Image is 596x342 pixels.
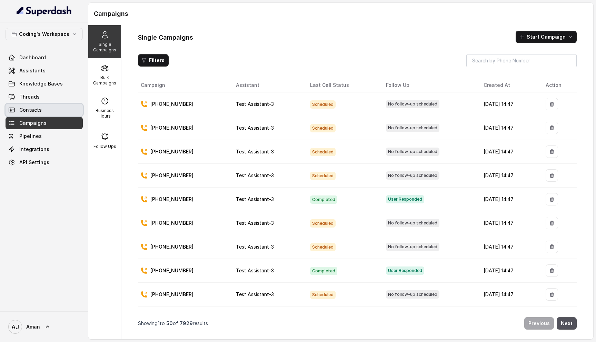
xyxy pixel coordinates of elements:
[557,317,577,330] button: Next
[478,188,540,211] td: [DATE] 14:47
[310,291,336,299] span: Scheduled
[310,195,337,204] span: Completed
[478,211,540,235] td: [DATE] 14:47
[478,259,540,283] td: [DATE] 14:47
[19,146,49,153] span: Integrations
[386,266,424,275] span: User Responded
[94,8,588,19] h1: Campaigns
[17,6,72,17] img: light.svg
[310,124,336,132] span: Scheduled
[386,290,439,299] span: No follow-up scheduled
[386,171,439,180] span: No follow-up scheduled
[236,149,274,154] span: Test Assistant-3
[310,100,336,109] span: Scheduled
[478,235,540,259] td: [DATE] 14:47
[150,148,193,155] p: [PHONE_NUMBER]
[230,78,305,92] th: Assistant
[236,101,274,107] span: Test Assistant-3
[91,42,118,53] p: Single Campaigns
[236,268,274,273] span: Test Assistant-3
[236,244,274,250] span: Test Assistant-3
[236,291,274,297] span: Test Assistant-3
[6,91,83,103] a: Threads
[478,306,540,330] td: [DATE] 14:47
[6,28,83,40] button: Coding's Workspace
[386,124,439,132] span: No follow-up scheduled
[138,54,169,67] button: Filters
[150,291,193,298] p: [PHONE_NUMBER]
[6,78,83,90] a: Knowledge Bases
[478,140,540,164] td: [DATE] 14:47
[386,219,439,227] span: No follow-up scheduled
[19,80,63,87] span: Knowledge Bases
[478,283,540,306] td: [DATE] 14:47
[6,317,83,336] a: Aman
[150,124,193,131] p: [PHONE_NUMBER]
[150,220,193,227] p: [PHONE_NUMBER]
[19,133,42,140] span: Pipelines
[540,78,577,92] th: Action
[6,156,83,169] a: API Settings
[305,78,380,92] th: Last Call Status
[180,320,193,326] span: 7929
[6,64,83,77] a: Assistants
[19,159,49,166] span: API Settings
[138,313,577,334] nav: Pagination
[150,101,193,108] p: [PHONE_NUMBER]
[91,108,118,119] p: Business Hours
[310,148,336,156] span: Scheduled
[516,31,577,43] button: Start Campaign
[6,143,83,155] a: Integrations
[158,320,160,326] span: 1
[310,172,336,180] span: Scheduled
[236,125,274,131] span: Test Assistant-3
[236,220,274,226] span: Test Assistant-3
[386,243,439,251] span: No follow-up scheduled
[6,117,83,129] a: Campaigns
[93,144,116,149] p: Follow Ups
[91,75,118,86] p: Bulk Campaigns
[19,120,47,127] span: Campaigns
[150,267,193,274] p: [PHONE_NUMBER]
[19,30,70,38] p: Coding's Workspace
[310,267,337,275] span: Completed
[150,243,193,250] p: [PHONE_NUMBER]
[310,243,336,251] span: Scheduled
[6,104,83,116] a: Contacts
[478,164,540,188] td: [DATE] 14:47
[6,51,83,64] a: Dashboard
[236,172,274,178] span: Test Assistant-3
[150,196,193,203] p: [PHONE_NUMBER]
[19,67,46,74] span: Assistants
[138,320,208,327] p: Showing to of results
[380,78,478,92] th: Follow Up
[478,78,540,92] th: Created At
[138,32,193,43] h1: Single Campaigns
[478,92,540,116] td: [DATE] 14:47
[19,107,42,113] span: Contacts
[236,196,274,202] span: Test Assistant-3
[386,100,439,108] span: No follow-up scheduled
[166,320,173,326] span: 50
[150,172,193,179] p: [PHONE_NUMBER]
[386,148,439,156] span: No follow-up scheduled
[466,54,577,67] input: Search by Phone Number
[6,130,83,142] a: Pipelines
[478,116,540,140] td: [DATE] 14:47
[11,323,19,331] text: AJ
[310,219,336,228] span: Scheduled
[19,93,40,100] span: Threads
[524,317,554,330] button: Previous
[138,78,230,92] th: Campaign
[26,323,40,330] span: Aman
[19,54,46,61] span: Dashboard
[386,195,424,203] span: User Responded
